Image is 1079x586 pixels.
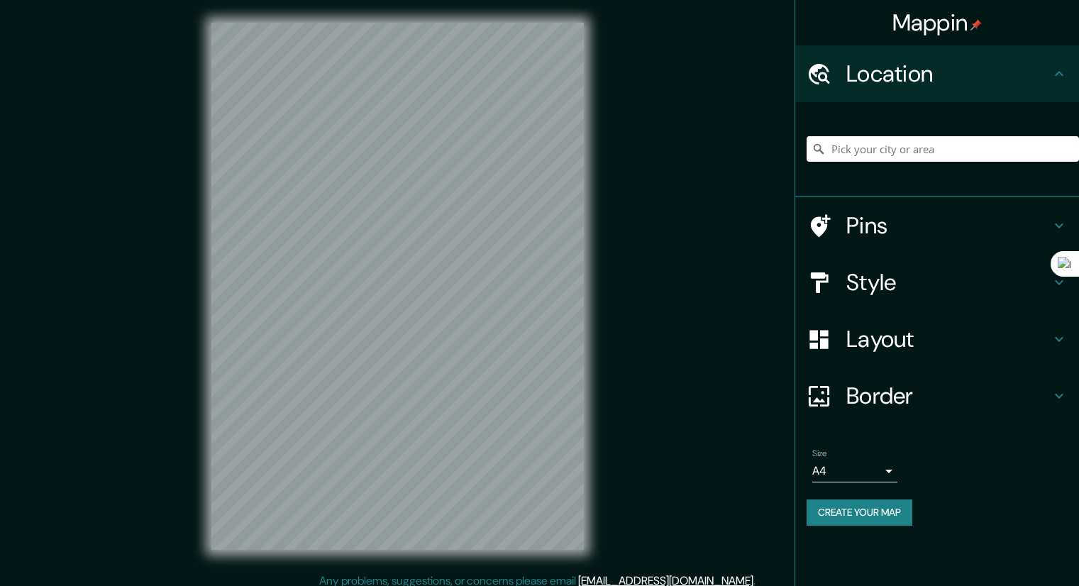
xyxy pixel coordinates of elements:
[812,460,897,482] div: A4
[795,197,1079,254] div: Pins
[807,499,912,526] button: Create your map
[795,367,1079,424] div: Border
[953,531,1063,570] iframe: Help widget launcher
[795,45,1079,102] div: Location
[892,9,983,37] h4: Mappin
[211,23,584,550] canvas: Map
[970,19,982,31] img: pin-icon.png
[846,268,1051,297] h4: Style
[795,254,1079,311] div: Style
[812,448,827,460] label: Size
[846,211,1051,240] h4: Pins
[795,311,1079,367] div: Layout
[846,60,1051,88] h4: Location
[846,382,1051,410] h4: Border
[846,325,1051,353] h4: Layout
[807,136,1079,162] input: Pick your city or area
